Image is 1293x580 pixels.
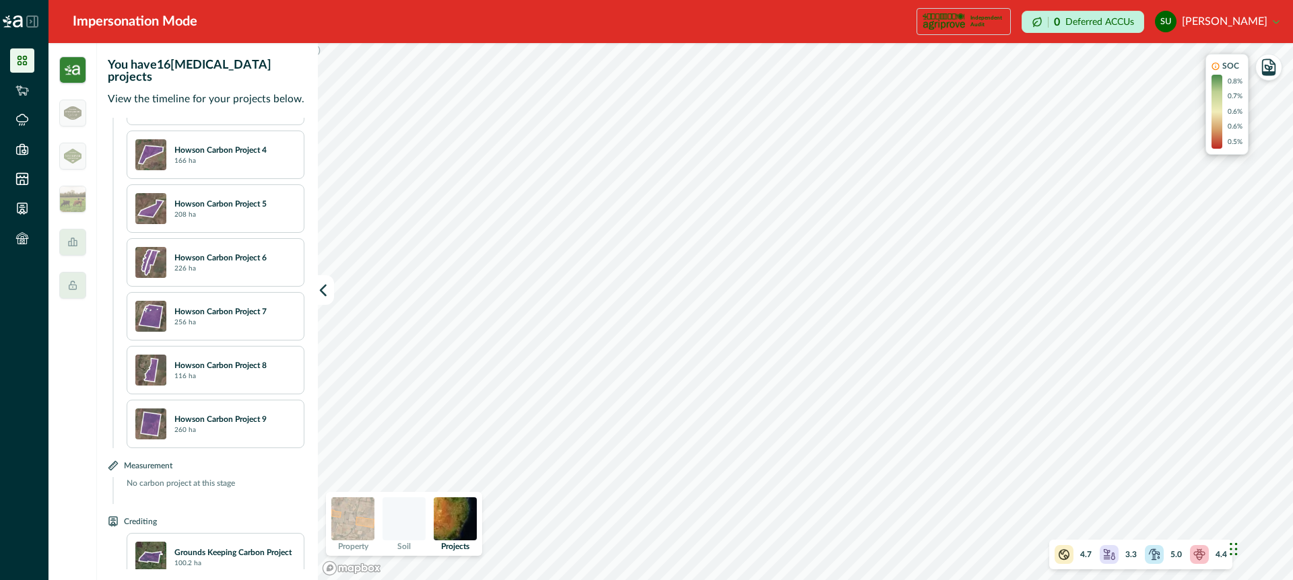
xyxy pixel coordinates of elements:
[174,264,196,274] p: 226 ha
[59,57,86,83] img: insight_carbon-39e2b7a3.png
[119,477,304,504] p: No carbon project at this stage
[73,11,197,32] div: Impersonation Mode
[135,542,166,573] img: AAAABklEQVQDAJrMcfvgYWapAAAAAElFTkSuQmCC
[1216,548,1227,560] p: 4.4
[331,497,374,540] img: property preview
[441,542,469,550] p: Projects
[1228,77,1242,87] p: 0.8%
[108,59,310,83] p: You have 16 [MEDICAL_DATA] projects
[3,15,23,28] img: Logo
[174,425,196,435] p: 260 ha
[923,11,965,32] img: certification logo
[1230,529,1238,569] div: Drag
[1222,60,1239,72] p: SOC
[174,144,267,156] p: Howson Carbon Project 4
[174,156,196,166] p: 166 ha
[174,252,267,264] p: Howson Carbon Project 6
[135,139,166,170] img: ogo8cAAAAASUVORK5CYII=
[108,92,310,107] p: View the timeline for your projects below.
[1228,92,1242,102] p: 0.7%
[322,560,381,576] a: Mapbox logo
[1170,548,1182,560] p: 5.0
[174,546,292,558] p: Grounds Keeping Carbon Project
[1226,515,1293,580] iframe: Chat Widget
[64,149,81,163] img: greenham_never_ever-a684a177.png
[135,247,166,278] img: iu+blQAAAAZJREFUAwCQCqzfEmszvAAAAABJRU5ErkJggg==
[1065,17,1134,27] p: Deferred ACCUs
[970,15,1005,28] p: Independent Audit
[124,459,172,472] p: Measurement
[318,43,1293,580] canvas: Map
[917,8,1011,35] button: certification logoIndependent Audit
[135,408,166,439] img: rlR2GQAAAAZJREFUAwDPXS9Of1B8JwAAAABJRU5ErkJggg==
[1054,17,1060,28] p: 0
[174,305,267,318] p: Howson Carbon Project 7
[174,359,267,371] p: Howson Carbon Project 8
[135,355,166,386] img: +mXv98AAAAGSURBVAMANVsUD69vaGgAAAAASUVORK5CYII=
[174,318,196,328] p: 256 ha
[434,497,477,540] img: projects preview
[1228,122,1242,132] p: 0.6%
[174,558,201,569] p: 100.2 ha
[397,542,411,550] p: Soil
[135,193,166,224] img: 3yAEAAAAGSURBVAMAQkpGBrUyvngAAAAASUVORK5CYII=
[124,515,157,528] p: Crediting
[59,186,86,213] img: insight_readygraze-175b0a17.jpg
[64,106,81,120] img: greenham_logo-5a2340bd.png
[1228,107,1242,117] p: 0.6%
[1125,548,1137,560] p: 3.3
[1080,548,1092,560] p: 4.7
[174,210,196,220] p: 208 ha
[174,198,267,210] p: Howson Carbon Project 5
[174,371,196,382] p: 116 ha
[1228,137,1242,147] p: 0.5%
[383,497,426,540] img: soil preview
[1155,5,1280,38] button: stuart upton[PERSON_NAME]
[135,301,166,332] img: 647TTEAAAAGSURBVAMACGvR5X8XhekAAAAASUVORK5CYII=
[338,542,368,550] p: Property
[174,413,267,425] p: Howson Carbon Project 9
